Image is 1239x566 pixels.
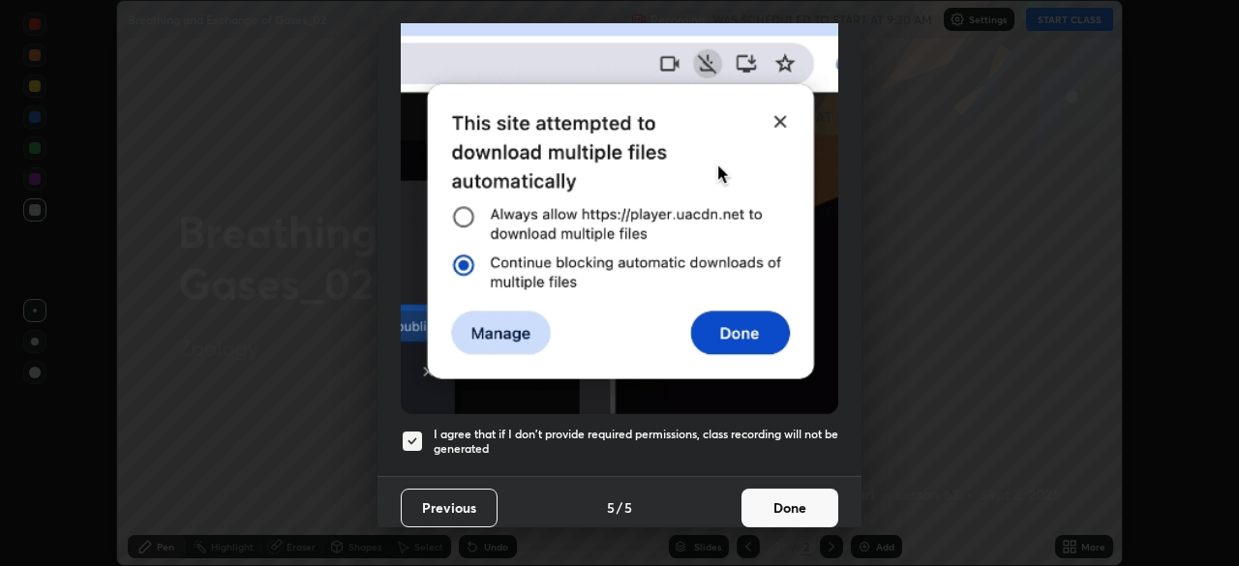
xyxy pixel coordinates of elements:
button: Previous [401,489,498,527]
button: Done [741,489,838,527]
h4: 5 [624,497,632,518]
h4: 5 [607,497,615,518]
h4: / [617,497,622,518]
h5: I agree that if I don't provide required permissions, class recording will not be generated [434,427,838,457]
